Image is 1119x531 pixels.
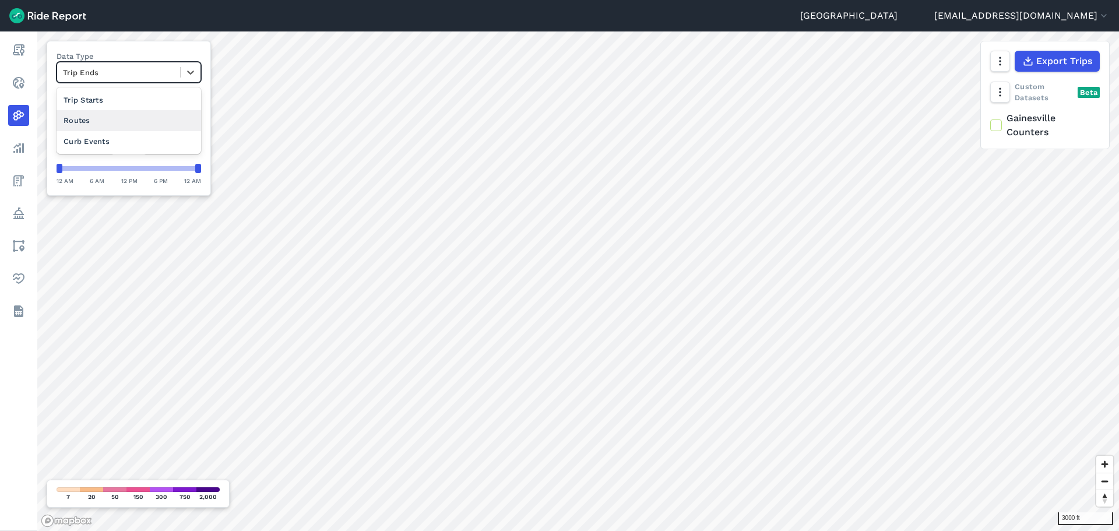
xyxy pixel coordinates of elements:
button: Zoom in [1096,456,1113,473]
div: 12 AM [184,175,201,186]
label: Data Type [57,51,201,62]
div: 6 AM [90,175,104,186]
a: Analyze [8,138,29,159]
a: Areas [8,235,29,256]
button: [EMAIL_ADDRESS][DOMAIN_NAME] [934,9,1110,23]
span: Export Trips [1036,54,1092,68]
div: 3000 ft [1058,512,1113,525]
button: Zoom out [1096,473,1113,490]
div: 12 PM [121,175,138,186]
label: Gainesville Counters [990,111,1100,139]
a: Realtime [8,72,29,93]
a: Datasets [8,301,29,322]
a: Report [8,40,29,61]
div: Beta [1078,87,1100,98]
a: Health [8,268,29,289]
div: 6 PM [154,175,168,186]
canvas: Map [37,31,1119,531]
div: 12 AM [57,175,73,186]
a: Mapbox logo [41,514,92,528]
a: Policy [8,203,29,224]
a: Fees [8,170,29,191]
a: [GEOGRAPHIC_DATA] [800,9,898,23]
a: Heatmaps [8,105,29,126]
div: Trip Starts [57,90,201,110]
button: Reset bearing to north [1096,490,1113,507]
img: Ride Report [9,8,86,23]
div: Routes [57,110,201,131]
div: Custom Datasets [990,81,1100,103]
div: Curb Events [57,131,201,152]
button: Export Trips [1015,51,1100,72]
